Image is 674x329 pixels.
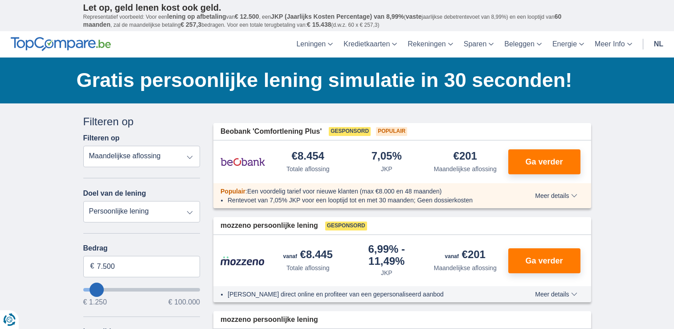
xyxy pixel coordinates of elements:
label: Filteren op [83,134,120,142]
input: wantToBorrow [83,288,200,292]
span: vaste [406,13,422,20]
span: mozzeno persoonlijke lening [221,221,318,231]
span: € 257,3 [180,21,201,28]
div: Filteren op [83,114,200,129]
span: € 1.250 [83,299,107,306]
div: Totale aflossing [286,164,330,173]
a: Leningen [291,31,338,58]
label: Bedrag [83,244,200,252]
div: JKP [381,268,392,277]
div: 6,99% [351,244,423,267]
img: TopCompare [11,37,111,51]
span: Beobank 'Comfortlening Plus' [221,127,322,137]
a: Rekeningen [402,31,458,58]
span: Populair [376,127,407,136]
button: Ga verder [508,149,580,174]
span: Meer details [535,193,577,199]
div: JKP [381,164,392,173]
li: Rentevoet van 7,05% JKP voor een looptijd tot en met 30 maanden; Geen dossierkosten [228,196,502,205]
span: 60 maanden [83,13,562,28]
p: Representatief voorbeeld: Voor een van , een ( jaarlijkse debetrentevoet van 8,99%) en een loopti... [83,13,591,29]
img: product.pl.alt Beobank [221,151,265,173]
h1: Gratis persoonlijke lening simulatie in 30 seconden! [77,66,591,94]
span: Meer details [535,291,577,297]
span: € 12.500 [235,13,259,20]
p: Let op, geld lenen kost ook geld. [83,2,591,13]
div: €8.454 [292,151,324,163]
a: Kredietkaarten [338,31,402,58]
div: €8.445 [283,249,333,262]
span: € 15.438 [307,21,331,28]
span: Gesponsord [329,127,371,136]
span: mozzeno persoonlijke lening [221,315,318,325]
a: Sparen [458,31,499,58]
a: Beleggen [499,31,547,58]
span: € [90,261,94,271]
li: [PERSON_NAME] direct online en profiteer van een gepersonaliseerd aanbod [228,290,502,299]
button: Meer details [528,291,584,298]
div: Maandelijkse aflossing [434,164,497,173]
div: Maandelijkse aflossing [434,263,497,272]
label: Doel van de lening [83,189,146,197]
div: €201 [445,249,486,262]
span: Ga verder [525,158,563,166]
img: product.pl.alt Mozzeno [221,256,265,266]
span: € 100.000 [168,299,200,306]
button: Meer details [528,192,584,199]
button: Ga verder [508,248,580,273]
span: Ga verder [525,257,563,265]
span: Een voordelig tarief voor nieuwe klanten (max €8.000 en 48 maanden) [247,188,442,195]
span: Gesponsord [325,222,367,230]
a: Energie [547,31,589,58]
a: nl [649,31,669,58]
span: lening op afbetaling [167,13,226,20]
a: Meer Info [589,31,637,58]
div: : [213,187,510,196]
div: 7,05% [372,151,402,163]
span: Populair [221,188,245,195]
div: Totale aflossing [286,263,330,272]
div: €201 [453,151,477,163]
span: JKP (Jaarlijks Kosten Percentage) van 8,99% [271,13,404,20]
